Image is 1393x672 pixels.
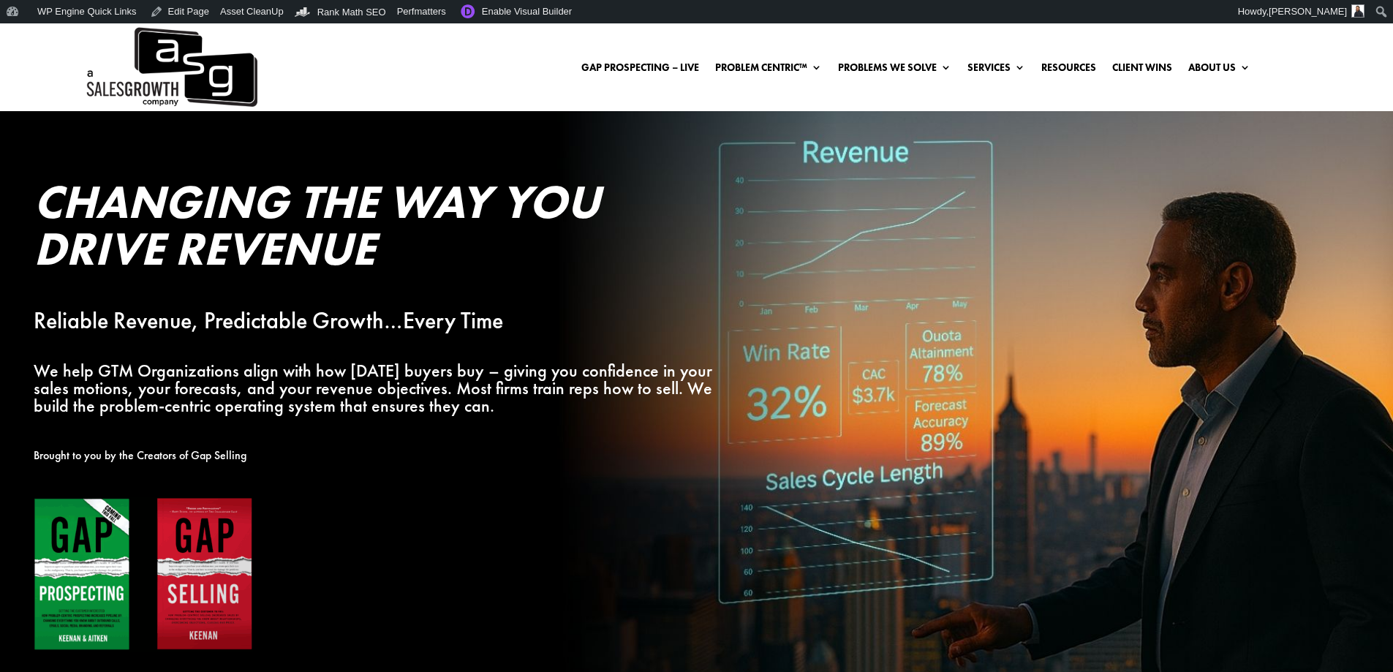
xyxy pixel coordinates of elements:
[34,497,253,652] img: Gap Books
[84,23,257,111] a: A Sales Growth Company Logo
[34,312,720,330] p: Reliable Revenue, Predictable Growth…Every Time
[838,62,951,78] a: Problems We Solve
[34,447,720,464] p: Brought to you by the Creators of Gap Selling
[1188,62,1250,78] a: About Us
[34,178,720,279] h2: Changing the Way You Drive Revenue
[1112,62,1172,78] a: Client Wins
[317,7,386,18] span: Rank Math SEO
[1041,62,1096,78] a: Resources
[581,62,699,78] a: Gap Prospecting – LIVE
[715,62,822,78] a: Problem Centric™
[34,362,720,414] p: We help GTM Organizations align with how [DATE] buyers buy – giving you confidence in your sales ...
[1269,6,1347,17] span: [PERSON_NAME]
[84,23,257,111] img: ASG Co. Logo
[967,62,1025,78] a: Services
